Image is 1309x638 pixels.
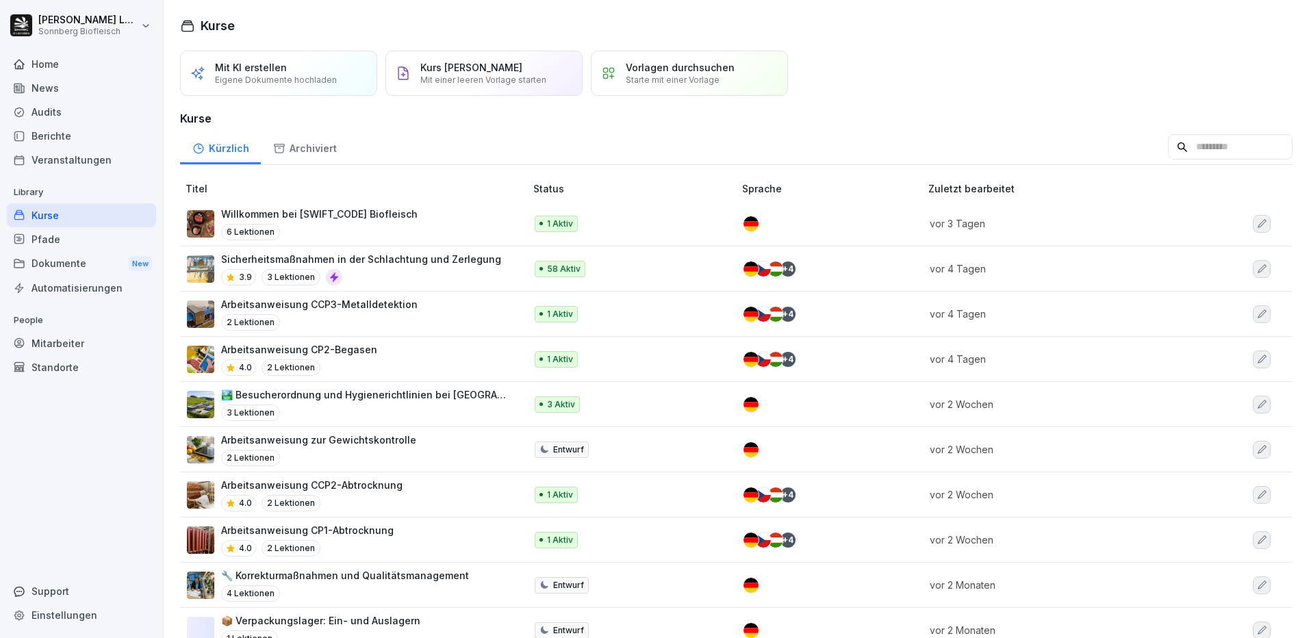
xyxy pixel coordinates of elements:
p: Sprache [742,181,923,196]
img: roi77fylcwzaflh0hwjmpm1w.png [187,391,214,418]
div: + 4 [780,533,796,548]
p: 4 Lektionen [221,585,280,602]
img: de.svg [744,442,759,457]
p: vor 2 Wochen [930,397,1183,411]
p: Entwurf [553,444,584,456]
p: Mit einer leeren Vorlage starten [420,75,546,85]
img: cz.svg [756,307,771,322]
p: vor 2 Wochen [930,533,1183,547]
img: de.svg [744,578,759,593]
p: vor 3 Tagen [930,216,1183,231]
a: Kürzlich [180,129,261,164]
p: vor 2 Wochen [930,442,1183,457]
img: cz.svg [756,533,771,548]
img: de.svg [744,623,759,638]
p: 1 Aktiv [547,353,573,366]
p: Kurs [PERSON_NAME] [420,62,522,73]
img: de.svg [744,397,759,412]
p: Arbeitsanweisung zur Gewichtskontrolle [221,433,416,447]
img: hu.svg [768,487,783,502]
p: Entwurf [553,624,584,637]
p: vor 2 Monaten [930,578,1183,592]
img: hj9o9v8kzxvzc93uvlzx86ct.png [187,346,214,373]
a: Home [7,52,156,76]
p: 📦 Verpackungslager: Ein- und Auslagern [221,613,420,628]
div: + 4 [780,261,796,277]
img: vq64qnx387vm2euztaeei3pt.png [187,210,214,238]
p: 2 Lektionen [262,540,320,557]
div: + 4 [780,307,796,322]
div: + 4 [780,487,796,502]
img: de.svg [744,216,759,231]
p: 2 Lektionen [262,495,320,511]
p: 4.0 [239,497,252,509]
h1: Kurse [201,16,235,35]
p: 1 Aktiv [547,218,573,230]
a: Einstellungen [7,603,156,627]
p: Mit KI erstellen [215,62,287,73]
div: + 4 [780,352,796,367]
img: de.svg [744,261,759,277]
p: 1 Aktiv [547,308,573,320]
div: New [129,256,152,272]
a: Mitarbeiter [7,331,156,355]
p: Titel [186,181,528,196]
p: 2 Lektionen [262,359,320,376]
img: cz.svg [756,261,771,277]
a: Berichte [7,124,156,148]
a: Kurse [7,203,156,227]
p: Library [7,181,156,203]
a: Archiviert [261,129,348,164]
p: vor 2 Wochen [930,487,1183,502]
p: vor 4 Tagen [930,352,1183,366]
p: vor 2 Monaten [930,623,1183,637]
p: 2 Lektionen [221,314,280,331]
img: de.svg [744,307,759,322]
p: Willkommen bei [SWIFT_CODE] Biofleisch [221,207,418,221]
p: Eigene Dokumente hochladen [215,75,337,85]
p: 1 Aktiv [547,489,573,501]
img: mphigpm8jrcai41dtx68as7p.png [187,526,214,554]
a: News [7,76,156,100]
p: 4.0 [239,542,252,554]
img: cz.svg [756,352,771,367]
p: Arbeitsanweisung CCP3-Metalldetektion [221,297,418,311]
img: gfrt4v3ftnksrv5de50xy3ff.png [187,436,214,463]
p: vor 4 Tagen [930,307,1183,321]
div: Dokumente [7,251,156,277]
a: Audits [7,100,156,124]
p: 🔧 Korrekturmaßnahmen und Qualitätsmanagement [221,568,469,583]
p: 1 Aktiv [547,534,573,546]
p: 3 Aktiv [547,398,575,411]
img: pb7on1m2g7igak9wb3620wd1.png [187,301,214,328]
a: Veranstaltungen [7,148,156,172]
div: Pfade [7,227,156,251]
p: Arbeitsanweisung CP1-Abtrocknung [221,523,394,537]
img: hu.svg [768,261,783,277]
p: Status [533,181,737,196]
p: Entwurf [553,579,584,591]
p: 🏞️ Besucherordnung und Hygienerichtlinien bei [GEOGRAPHIC_DATA] [221,387,511,402]
p: 4.0 [239,361,252,374]
img: d4g3ucugs9wd5ibohranwvgh.png [187,572,214,599]
p: 2 Lektionen [221,450,280,466]
p: People [7,309,156,331]
img: hu.svg [768,352,783,367]
p: 6 Lektionen [221,224,280,240]
p: Zuletzt bearbeitet [928,181,1199,196]
a: DokumenteNew [7,251,156,277]
p: [PERSON_NAME] Lumetsberger [38,14,138,26]
p: Sicherheitsmaßnahmen in der Schlachtung und Zerlegung [221,252,501,266]
div: Support [7,579,156,603]
a: Standorte [7,355,156,379]
p: 3 Lektionen [221,405,280,421]
div: Automatisierungen [7,276,156,300]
